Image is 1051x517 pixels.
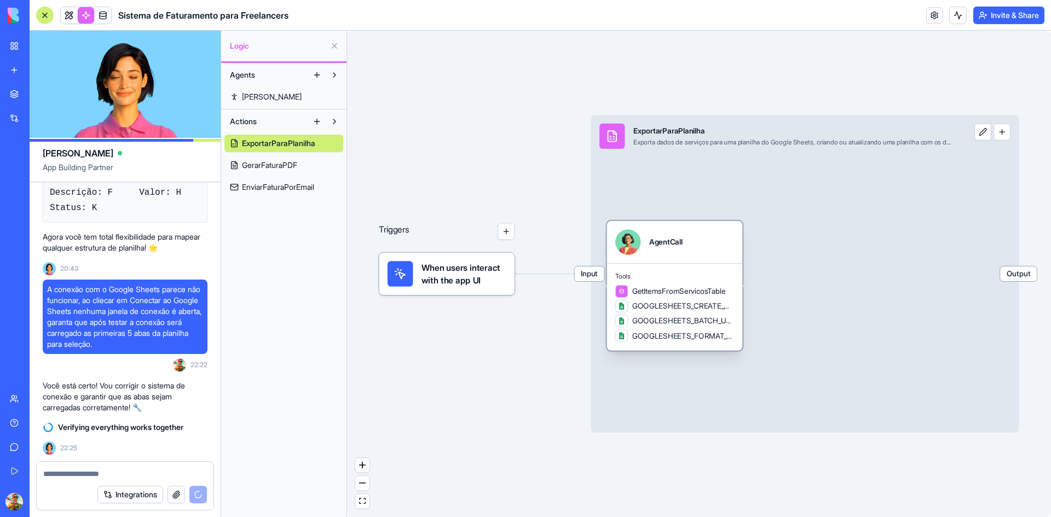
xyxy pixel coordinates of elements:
a: [PERSON_NAME] [224,88,343,106]
span: ExportarParaPlanilha [242,138,315,149]
span: Tools [615,272,734,281]
span: Output [1000,266,1037,281]
button: fit view [355,494,369,509]
span: Sistema de Faturamento para Freelancers [118,9,288,22]
div: AgentCallToolsGetItemsFromServicosTableGOOGLESHEETS_CREATE_GOOGLE_SHEET1GOOGLESHEETS_BATCH_UPDATE... [607,221,743,351]
span: Verifying everything works together [58,422,183,433]
button: zoom out [355,476,369,491]
span: EnviarFaturaPorEmail [242,182,314,193]
a: GerarFaturaPDF [224,156,343,174]
a: EnviarFaturaPorEmail [224,178,343,196]
div: InputExportarParaPlanilhaExporta dados de serviços para uma planilha do Google Sheets, criando ou... [591,115,1019,433]
code: Data: A Cliente: C Descrição: F Valor: H Status: K [50,172,192,213]
span: App Building Partner [43,162,207,182]
button: zoom in [355,458,369,473]
span: Logic [230,40,326,51]
span: 20:43 [60,264,78,273]
img: Ella_00000_wcx2te.png [43,442,56,455]
span: GetItemsFromServicosTable [632,286,725,297]
button: Agents [224,66,308,84]
div: Triggers [379,189,515,295]
div: Exporta dados de serviços para uma planilha do Google Sheets, criando ou atualizando uma planilha... [633,138,951,147]
span: GOOGLESHEETS_CREATE_GOOGLE_SHEET1 [632,301,734,311]
a: ExportarParaPlanilha [224,135,343,152]
div: When users interact with the app UI [379,253,515,295]
button: Invite & Share [973,7,1044,24]
p: Triggers [379,223,409,240]
span: GerarFaturaPDF [242,160,297,171]
span: A conexão com o Google Sheets parece não funcionar, ao cliecar em Conectar ao Google Sheets nenhu... [47,284,203,350]
button: Actions [224,113,308,130]
div: ExportarParaPlanilha [633,126,951,136]
span: Input [575,266,604,281]
span: [PERSON_NAME] [242,91,302,102]
span: When users interact with the app UI [421,261,506,286]
img: logo [8,8,76,23]
span: Actions [230,116,257,127]
span: [PERSON_NAME] [43,147,113,160]
span: GOOGLESHEETS_FORMAT_CELL [632,330,734,341]
span: GOOGLESHEETS_BATCH_UPDATE [632,316,734,326]
span: 22:25 [60,444,77,452]
img: Ella_00000_wcx2te.png [43,262,56,275]
div: AgentCall [649,237,683,247]
p: Agora você tem total flexibilidade para mapear qualquer estrutura de planilha! 🌟 [43,231,207,253]
img: ACg8ocIb9EVBQQu06JlCgqTf6EgoUYj4ba_xHiRKThHdoj2dflUFBY4=s96-c [5,493,23,510]
span: Agents [230,69,255,80]
img: ACg8ocIb9EVBQQu06JlCgqTf6EgoUYj4ba_xHiRKThHdoj2dflUFBY4=s96-c [173,358,186,371]
p: Você está certo! Vou corrigir o sistema de conexão e garantir que as abas sejam carregadas corret... [43,380,207,413]
button: Integrations [97,486,163,503]
span: 22:22 [190,361,207,369]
